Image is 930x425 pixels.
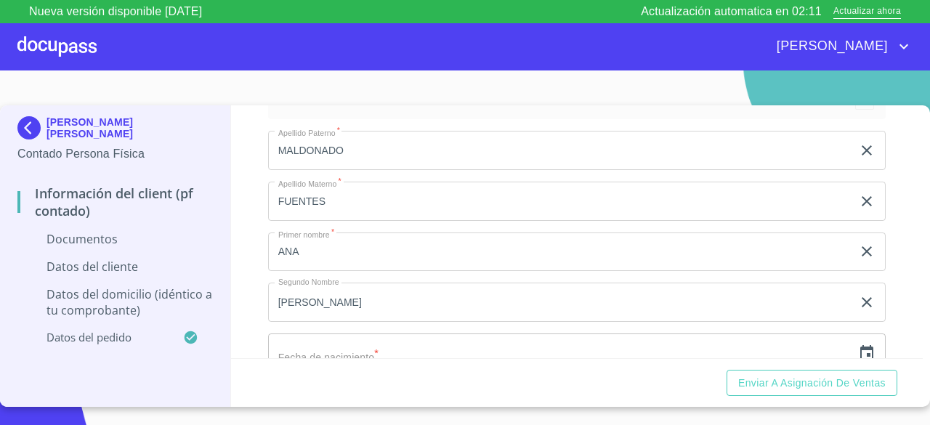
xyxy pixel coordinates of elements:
p: Documentos [17,231,213,247]
button: clear input [858,193,876,210]
p: Actualización automatica en 02:11 [641,3,822,20]
button: clear input [858,142,876,159]
button: clear input [858,294,876,311]
img: Docupass spot blue [17,116,46,139]
p: Información del Client (PF contado) [17,185,213,219]
p: Datos del domicilio (idéntico a tu comprobante) [17,286,213,318]
p: Nueva versión disponible [DATE] [29,3,202,20]
p: Datos del pedido [17,330,183,344]
span: Enviar a Asignación de Ventas [738,374,886,392]
button: account of current user [766,35,913,58]
p: Datos del cliente [17,259,213,275]
span: [PERSON_NAME] [766,35,895,58]
span: Actualizar ahora [833,4,901,20]
p: [PERSON_NAME] [PERSON_NAME] [46,116,213,139]
div: [PERSON_NAME] [PERSON_NAME] [17,116,213,145]
button: clear input [858,243,876,260]
p: Contado Persona Física [17,145,213,163]
button: Enviar a Asignación de Ventas [727,370,897,397]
